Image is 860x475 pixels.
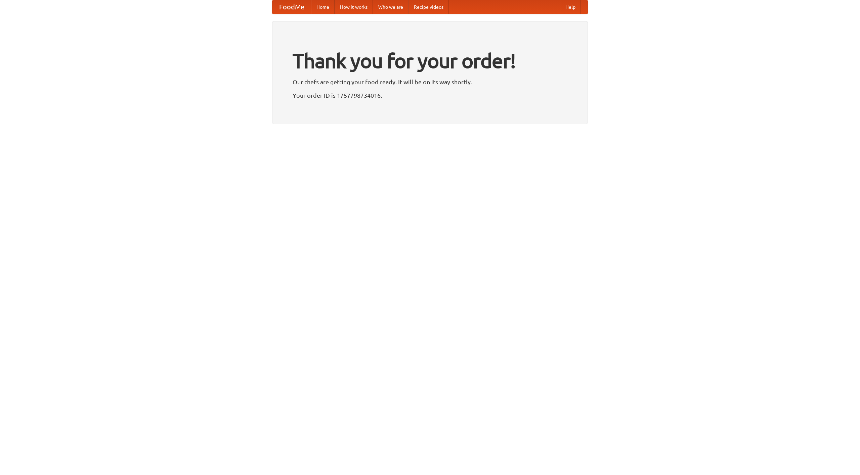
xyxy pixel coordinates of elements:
a: Home [311,0,335,14]
a: Help [560,0,581,14]
h1: Thank you for your order! [293,45,567,77]
a: How it works [335,0,373,14]
a: Who we are [373,0,408,14]
a: FoodMe [272,0,311,14]
p: Your order ID is 1757798734016. [293,90,567,100]
a: Recipe videos [408,0,449,14]
p: Our chefs are getting your food ready. It will be on its way shortly. [293,77,567,87]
